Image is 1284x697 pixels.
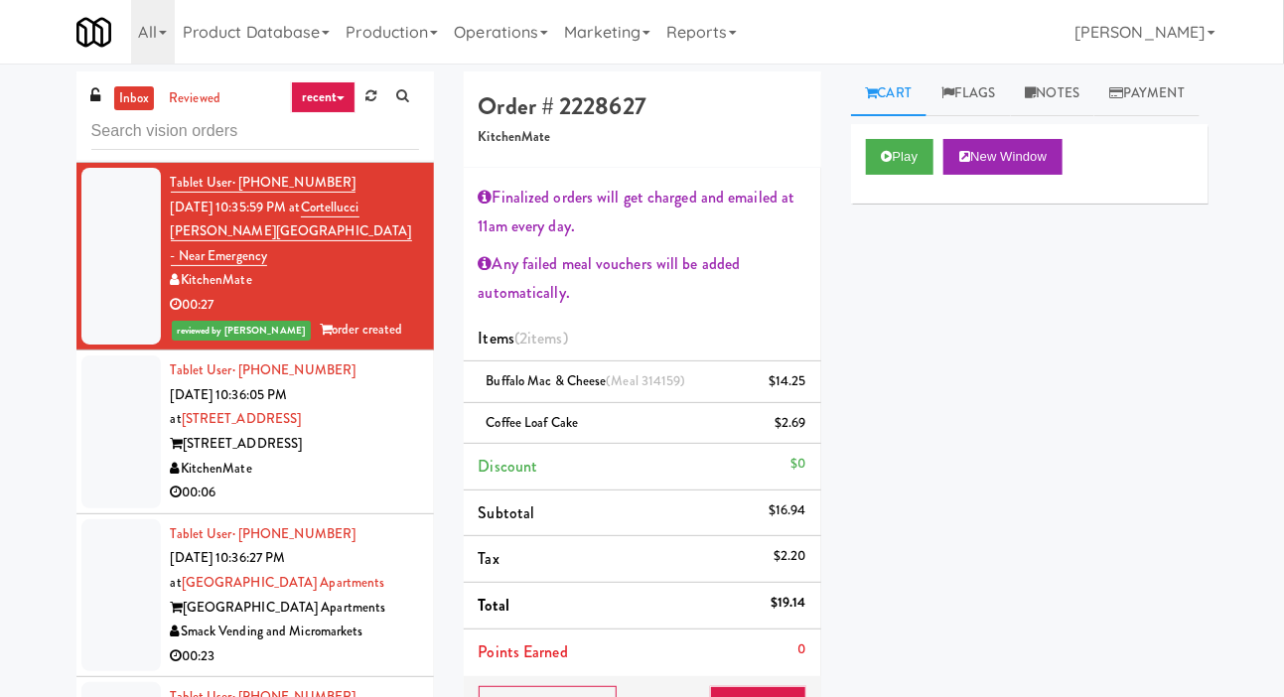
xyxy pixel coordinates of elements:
[172,321,312,341] span: reviewed by [PERSON_NAME]
[866,139,934,175] button: Play
[76,514,434,678] li: Tablet User· [PHONE_NUMBER][DATE] 10:36:27 PM at[GEOGRAPHIC_DATA] Apartments[GEOGRAPHIC_DATA] Apa...
[487,371,686,390] span: Buffalo Mac & Cheese
[1094,71,1200,116] a: Payment
[171,293,419,318] div: 00:27
[479,547,499,570] span: Tax
[171,620,419,644] div: Smack Vending and Micromarkets
[479,327,568,349] span: Items
[774,544,806,569] div: $2.20
[171,432,419,457] div: [STREET_ADDRESS]
[943,139,1063,175] button: New Window
[479,93,806,119] h4: Order # 2228627
[76,163,434,350] li: Tablet User· [PHONE_NUMBER][DATE] 10:35:59 PM atCortellucci [PERSON_NAME][GEOGRAPHIC_DATA] - near...
[771,591,806,616] div: $19.14
[479,455,538,478] span: Discount
[171,198,412,266] a: Cortellucci [PERSON_NAME][GEOGRAPHIC_DATA] - near Emergency
[91,113,419,150] input: Search vision orders
[527,327,563,349] ng-pluralize: items
[479,640,568,663] span: Points Earned
[114,86,155,111] a: inbox
[479,594,510,617] span: Total
[320,320,402,339] span: order created
[232,173,357,192] span: · [PHONE_NUMBER]
[790,452,805,477] div: $0
[171,360,357,379] a: Tablet User· [PHONE_NUMBER]
[607,371,686,390] span: (Meal 314159)
[927,71,1011,116] a: Flags
[291,81,357,113] a: recent
[171,548,286,592] span: [DATE] 10:36:27 PM at
[797,637,805,662] div: 0
[171,481,419,505] div: 00:06
[164,86,225,111] a: reviewed
[171,524,357,543] a: Tablet User· [PHONE_NUMBER]
[775,411,806,436] div: $2.69
[232,524,357,543] span: · [PHONE_NUMBER]
[514,327,568,349] span: (2 )
[769,369,806,394] div: $14.25
[479,130,806,145] h5: KitchenMate
[182,409,302,428] a: [STREET_ADDRESS]
[171,198,301,216] span: [DATE] 10:35:59 PM at
[182,573,385,592] a: [GEOGRAPHIC_DATA] Apartments
[171,596,419,621] div: [GEOGRAPHIC_DATA] Apartments
[171,644,419,669] div: 00:23
[171,268,419,293] div: KitchenMate
[851,71,927,116] a: Cart
[171,457,419,482] div: KitchenMate
[171,173,357,193] a: Tablet User· [PHONE_NUMBER]
[769,498,806,523] div: $16.94
[76,15,111,50] img: Micromart
[487,413,579,432] span: Coffee Loaf Cake
[76,350,434,514] li: Tablet User· [PHONE_NUMBER][DATE] 10:36:05 PM at[STREET_ADDRESS][STREET_ADDRESS]KitchenMate00:06
[479,501,535,524] span: Subtotal
[479,183,806,241] div: Finalized orders will get charged and emailed at 11am every day.
[479,249,806,308] div: Any failed meal vouchers will be added automatically.
[232,360,357,379] span: · [PHONE_NUMBER]
[171,385,288,429] span: [DATE] 10:36:05 PM at
[1011,71,1095,116] a: Notes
